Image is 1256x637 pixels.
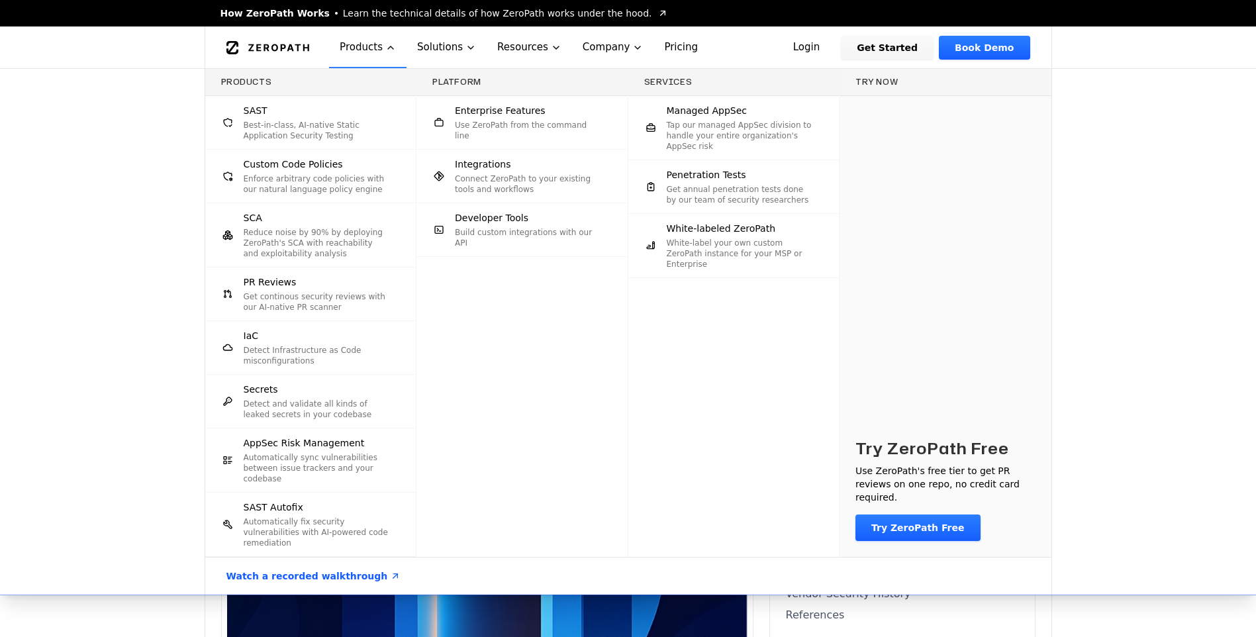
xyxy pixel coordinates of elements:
span: Learn the technical details of how ZeroPath works under the hood. [343,7,652,20]
a: SAST AutofixAutomatically fix security vulnerabilities with AI-powered code remediation [205,493,416,556]
p: White-label your own custom ZeroPath instance for your MSP or Enterprise [667,238,813,269]
span: How ZeroPath Works [220,7,330,20]
a: Developer ToolsBuild custom integrations with our API [416,203,628,256]
span: Integrations [455,158,510,171]
span: Secrets [244,383,278,396]
h3: Try ZeroPath Free [855,438,1009,459]
p: Tap our managed AppSec division to handle your entire organization's AppSec risk [667,120,813,152]
a: Book Demo [939,36,1030,60]
p: Connect ZeroPath to your existing tools and workflows [455,173,601,195]
a: AppSec Risk ManagementAutomatically sync vulnerabilities between issue trackers and your codebase [205,428,416,492]
a: SCAReduce noise by 90% by deploying ZeroPath's SCA with reachability and exploitability analysis [205,203,416,267]
p: Automatically sync vulnerabilities between issue trackers and your codebase [244,452,390,484]
p: Best-in-class, AI-native Static Application Security Testing [244,120,390,141]
a: Custom Code PoliciesEnforce arbitrary code policies with our natural language policy engine [205,150,416,203]
span: AppSec Risk Management [244,436,365,450]
button: Solutions [407,26,487,68]
span: Developer Tools [455,211,528,224]
a: Enterprise FeaturesUse ZeroPath from the command line [416,96,628,149]
p: Get annual penetration tests done by our team of security researchers [667,184,813,205]
button: Products [329,26,407,68]
nav: Global [205,26,1052,68]
a: Login [777,36,836,60]
button: Resources [487,26,572,68]
a: IaCDetect Infrastructure as Code misconfigurations [205,321,416,374]
h3: Try now [855,77,1036,87]
p: Build custom integrations with our API [455,227,601,248]
p: Enforce arbitrary code policies with our natural language policy engine [244,173,390,195]
span: PR Reviews [244,275,297,289]
span: SAST [244,104,267,117]
span: Managed AppSec [667,104,748,117]
a: Get Started [841,36,934,60]
span: Custom Code Policies [244,158,343,171]
span: Enterprise Features [455,104,546,117]
a: Try ZeroPath Free [855,514,981,541]
a: SASTBest-in-class, AI-native Static Application Security Testing [205,96,416,149]
a: Managed AppSecTap our managed AppSec division to handle your entire organization's AppSec risk [628,96,840,160]
a: IntegrationsConnect ZeroPath to your existing tools and workflows [416,150,628,203]
h3: Services [644,77,824,87]
p: Get continous security reviews with our AI-native PR scanner [244,291,390,313]
span: SCA [244,211,262,224]
p: Use ZeroPath from the command line [455,120,601,141]
a: White-labeled ZeroPathWhite-label your own custom ZeroPath instance for your MSP or Enterprise [628,214,840,277]
span: Penetration Tests [667,168,746,181]
span: SAST Autofix [244,501,303,514]
a: SecretsDetect and validate all kinds of leaked secrets in your codebase [205,375,416,428]
span: White-labeled ZeroPath [667,222,776,235]
a: Watch a recorded walkthrough [211,558,417,595]
p: Reduce noise by 90% by deploying ZeroPath's SCA with reachability and exploitability analysis [244,227,390,259]
a: How ZeroPath WorksLearn the technical details of how ZeroPath works under the hood. [220,7,668,20]
p: Detect Infrastructure as Code misconfigurations [244,345,390,366]
p: Use ZeroPath's free tier to get PR reviews on one repo, no credit card required. [855,464,1036,504]
a: PR ReviewsGet continous security reviews with our AI-native PR scanner [205,268,416,320]
button: Company [572,26,654,68]
a: References [786,607,1019,623]
h3: Platform [432,77,612,87]
span: IaC [244,329,258,342]
a: Penetration TestsGet annual penetration tests done by our team of security researchers [628,160,840,213]
h3: Products [221,77,401,87]
a: Pricing [653,26,708,68]
p: Detect and validate all kinds of leaked secrets in your codebase [244,399,390,420]
p: Automatically fix security vulnerabilities with AI-powered code remediation [244,516,390,548]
